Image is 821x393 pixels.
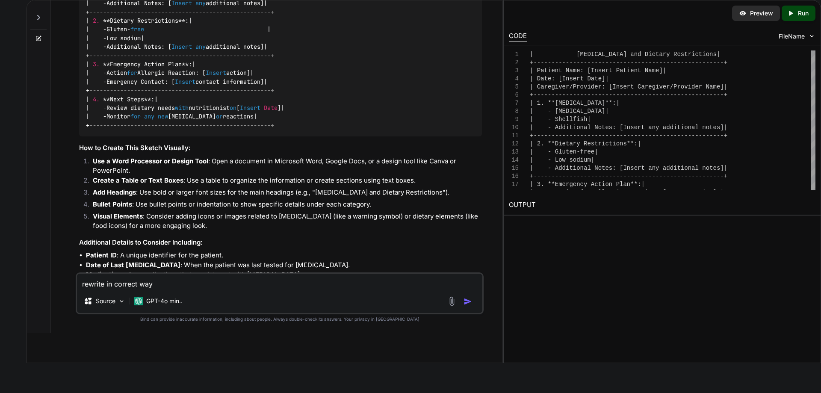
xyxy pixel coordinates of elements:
span: | Caregiver/Provider: [Insert Caregiver/Provider N [530,83,709,90]
li: : Use bold or larger font sizes for the main headings (e.g., "[MEDICAL_DATA] and Dietary Restrict... [86,188,482,200]
span: +------------------------------------------------- [530,173,709,180]
div: 9 [509,115,519,124]
div: 4 [509,75,519,83]
strong: Date of Last [MEDICAL_DATA] [86,261,180,269]
div: 11 [509,132,519,140]
span: | - Low sodium [530,157,591,163]
span: +------------------------------------------------- [530,92,709,98]
div: 15 [509,164,519,172]
span: | - [MEDICAL_DATA] [530,108,605,115]
p: Bind can provide inaccurate information, including about people. Always double-check its answers.... [76,316,484,322]
div: 6 [509,91,519,99]
div: 17 [509,180,519,189]
span: | [717,51,720,58]
div: 14 [509,156,519,164]
span: | [189,17,192,24]
span: + [86,8,89,16]
span: | [86,78,89,86]
span: | [663,67,666,74]
div: 1 [509,50,519,59]
div: 12 [509,140,519,148]
span: | [86,34,89,42]
strong: Medications [86,270,124,278]
span: | [141,34,144,42]
span: | [587,116,591,123]
span: - [103,43,106,51]
span: | [281,104,284,112]
p: Source [96,297,115,305]
div: 16 [509,172,519,180]
h3: How to Create This Sketch Visually: [79,143,482,153]
span: | [MEDICAL_DATA] and Dietary Restrictions [530,51,717,58]
span: for [130,113,141,121]
span: Insert [240,104,260,112]
h2: OUTPUT [504,195,821,215]
img: icon [464,297,472,306]
span: any [195,43,206,51]
div: 5 [509,83,519,91]
li: : Consider adding icons or images related to [MEDICAL_DATA] (like a warning symbol) or dietary el... [86,212,482,231]
span: - [103,26,106,33]
span: for [127,69,137,77]
p: Run [798,9,809,18]
span: | [641,181,644,188]
span: | [86,26,89,33]
span: | [605,108,608,115]
span: -----------------------------------------------------+ [89,52,274,59]
span: | [86,60,89,68]
div: 10 [509,124,519,132]
strong: Create a Table or Text Boxes [93,176,183,184]
span: | - Additional Notes: [Insert any additional no [530,124,709,131]
span: | Patient Name: [Insert Patient Name] [530,67,663,74]
span: - [103,113,106,121]
span: - [103,34,106,42]
span: tes]| [709,165,727,171]
div: 2 [509,59,519,67]
li: : When the patient was last tested for [MEDICAL_DATA]. [86,260,482,270]
span: ----+ [709,132,727,139]
span: | 1. **[MEDICAL_DATA]**: [530,100,616,106]
p: GPT-4o min.. [146,297,183,305]
strong: Visual Elements [93,212,143,220]
span: | [264,43,267,51]
p: Preview [750,9,773,18]
li: : Any medications that may interact with [MEDICAL_DATA]. [86,270,482,280]
span: | [192,60,195,68]
span: | - Shellfish [530,116,587,123]
div: 7 [509,99,519,107]
span: Insert [206,69,226,77]
span: Insert [175,78,195,86]
span: | [86,17,89,24]
span: - [127,26,130,33]
div: 3 [509,67,519,75]
span: | - Gluten-free [530,148,594,155]
strong: Bullet Points [93,200,132,208]
span: | [154,95,158,103]
span: new [158,113,168,121]
img: Pick Models [118,298,125,305]
li: : Use bullet points or indentation to show specific details under each category. [86,200,482,212]
li: : Open a document in Microsoft Word, Google Docs, or a design tool like Canva or PowerPoint. [86,157,482,176]
span: ----+ [709,59,727,66]
h3: Additional Details to Consider Including: [79,238,482,248]
div: CODE [509,31,527,41]
span: + [86,121,89,129]
span: or [216,113,223,121]
span: 2. [93,17,100,24]
span: +------------------------------------------------- [530,59,709,66]
span: Date [264,104,278,112]
img: attachment [447,296,457,306]
span: - [103,78,106,86]
span: | 3. **Emergency Action Plan**: [530,181,641,188]
span: FileName [779,32,805,41]
strong: Add Headings [93,188,136,196]
span: | [86,113,89,121]
span: | [638,140,641,147]
span: - [103,69,106,77]
span: n] | [709,189,724,196]
span: ----+ [709,173,727,180]
span: 3. [93,60,100,68]
span: with [175,104,189,112]
span: | Date: [Insert Date] [530,75,605,82]
span: any [144,113,154,121]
